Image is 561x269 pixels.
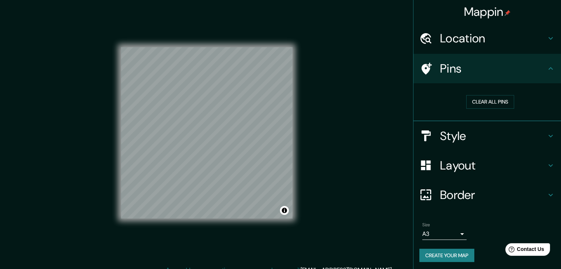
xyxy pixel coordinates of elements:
label: Size [422,221,430,228]
h4: Layout [440,158,546,173]
div: Pins [413,54,561,83]
canvas: Map [121,47,292,219]
button: Toggle attribution [280,206,289,215]
div: Border [413,180,561,210]
div: A3 [422,228,467,240]
h4: Style [440,129,546,143]
button: Clear all pins [466,95,514,109]
div: Style [413,121,561,151]
h4: Border [440,188,546,202]
iframe: Help widget launcher [495,240,553,261]
h4: Location [440,31,546,46]
img: pin-icon.png [505,10,510,16]
h4: Mappin [464,4,511,19]
div: Location [413,24,561,53]
div: Layout [413,151,561,180]
h4: Pins [440,61,546,76]
button: Create your map [419,249,474,262]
